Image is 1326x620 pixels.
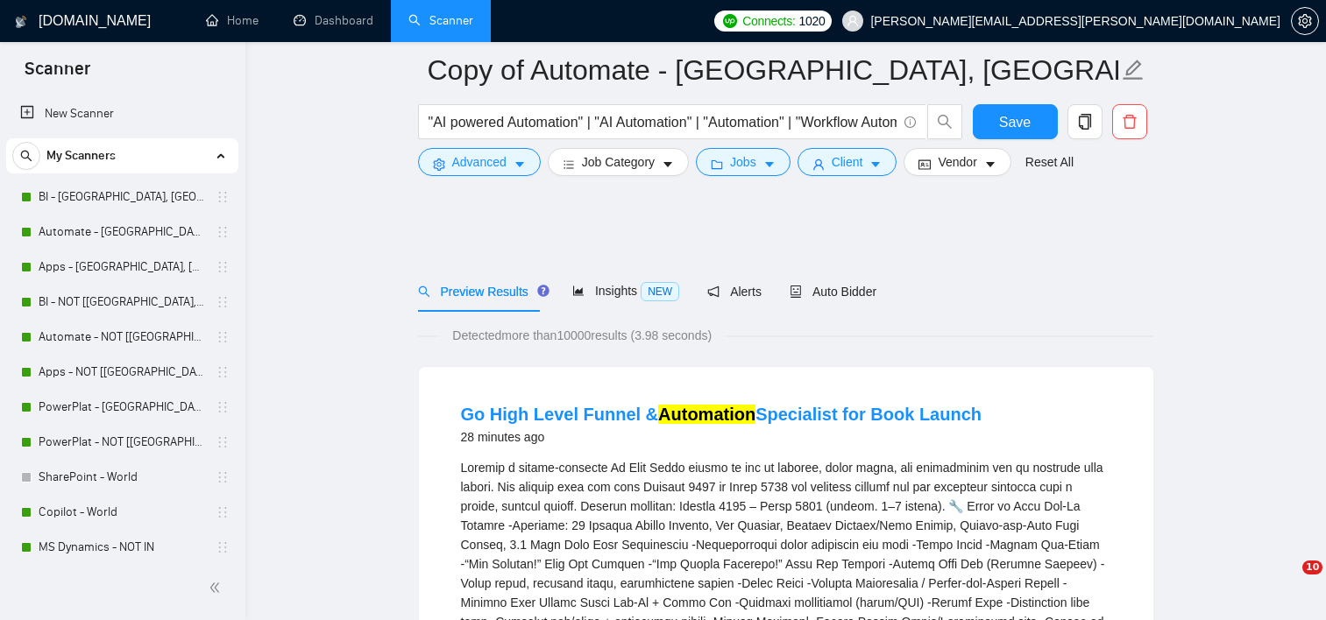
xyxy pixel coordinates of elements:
span: Scanner [11,56,104,93]
span: Detected more than 10000 results (3.98 seconds) [440,326,724,345]
a: MS Dynamics - NOT IN [39,530,205,565]
a: Apps - [GEOGRAPHIC_DATA], [GEOGRAPHIC_DATA], [GEOGRAPHIC_DATA] [39,250,205,285]
img: logo [15,8,27,36]
a: Apps - NOT [[GEOGRAPHIC_DATA], CAN, [GEOGRAPHIC_DATA]] [39,355,205,390]
button: barsJob Categorycaret-down [548,148,689,176]
span: caret-down [662,158,674,171]
a: SharePoint - World [39,460,205,495]
span: Jobs [730,152,756,172]
mark: Automation [658,405,755,424]
a: BI - NOT [[GEOGRAPHIC_DATA], CAN, [GEOGRAPHIC_DATA]] [39,285,205,320]
span: Vendor [938,152,976,172]
button: copy [1067,104,1103,139]
a: Automate - [GEOGRAPHIC_DATA], [GEOGRAPHIC_DATA], [GEOGRAPHIC_DATA] [39,215,205,250]
span: caret-down [763,158,776,171]
button: search [12,142,40,170]
span: idcard [918,158,931,171]
span: user [812,158,825,171]
span: Connects: [742,11,795,31]
span: holder [216,225,230,239]
span: Advanced [452,152,507,172]
button: folderJobscaret-down [696,148,791,176]
span: holder [216,260,230,274]
span: holder [216,330,230,344]
span: caret-down [869,158,882,171]
span: My Scanners [46,138,116,173]
span: robot [790,285,802,298]
button: idcardVendorcaret-down [904,148,1010,176]
a: PowerPlat - [GEOGRAPHIC_DATA], [GEOGRAPHIC_DATA], [GEOGRAPHIC_DATA] [39,390,205,425]
a: PowerPlat - NOT [[GEOGRAPHIC_DATA], CAN, [GEOGRAPHIC_DATA]] [39,425,205,460]
a: New Scanner [20,96,224,131]
a: Go High Level Funnel &AutomationSpecialist for Book Launch [461,405,982,424]
span: holder [216,505,230,519]
span: setting [433,158,445,171]
span: copy [1068,114,1102,130]
a: Reset All [1025,152,1074,172]
div: 28 minutes ago [461,426,982,447]
a: BI - [GEOGRAPHIC_DATA], [GEOGRAPHIC_DATA], [GEOGRAPHIC_DATA] [39,180,205,215]
span: area-chart [572,285,585,297]
span: setting [1292,14,1318,28]
span: edit [1122,59,1145,81]
span: search [928,114,961,130]
span: folder [711,158,723,171]
span: 10 [1302,560,1322,574]
span: holder [216,400,230,414]
span: search [13,150,39,162]
span: delete [1113,114,1146,130]
img: upwork-logo.png [723,14,737,28]
a: searchScanner [408,13,473,28]
span: Insights [572,284,679,298]
span: Save [999,111,1031,133]
span: holder [216,365,230,379]
span: notification [707,285,720,298]
a: Copilot - World [39,495,205,530]
span: Auto Bidder [790,285,876,299]
span: search [418,285,430,298]
span: caret-down [514,158,526,171]
span: Alerts [707,285,762,299]
a: homeHome [206,13,259,28]
span: 1020 [798,11,825,31]
span: info-circle [904,116,916,128]
span: holder [216,295,230,309]
button: search [927,104,962,139]
span: Job Category [582,152,655,172]
span: double-left [209,579,226,596]
span: caret-down [984,158,996,171]
a: Automate - NOT [[GEOGRAPHIC_DATA], [GEOGRAPHIC_DATA], [GEOGRAPHIC_DATA]] [39,320,205,355]
button: setting [1291,7,1319,35]
button: delete [1112,104,1147,139]
span: holder [216,435,230,449]
button: Save [973,104,1058,139]
input: Scanner name... [428,48,1118,92]
span: bars [563,158,575,171]
button: userClientcaret-down [798,148,897,176]
span: user [847,15,859,27]
a: setting [1291,14,1319,28]
li: New Scanner [6,96,238,131]
span: holder [216,540,230,554]
span: holder [216,190,230,204]
span: Preview Results [418,285,544,299]
span: holder [216,470,230,484]
span: Client [832,152,863,172]
div: Tooltip anchor [535,283,551,299]
iframe: Intercom live chat [1266,560,1308,602]
button: settingAdvancedcaret-down [418,148,541,176]
input: Search Freelance Jobs... [429,111,897,133]
a: dashboardDashboard [294,13,373,28]
span: NEW [641,282,679,301]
